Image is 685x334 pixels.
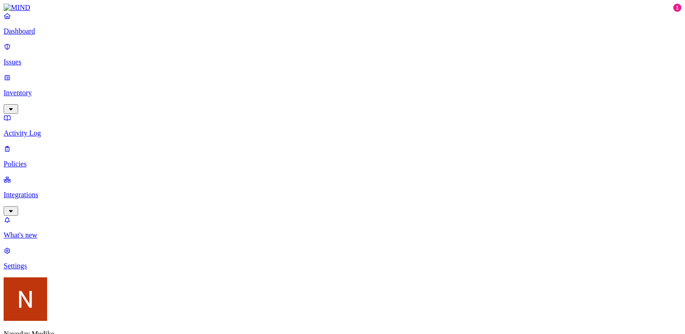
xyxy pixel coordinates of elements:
[4,262,681,270] p: Settings
[4,145,681,168] a: Policies
[4,175,681,214] a: Integrations
[4,4,681,12] a: MIND
[673,4,681,12] div: 1
[4,58,681,66] p: Issues
[4,277,47,321] img: Navoday Mudike
[4,27,681,35] p: Dashboard
[4,216,681,239] a: What's new
[4,160,681,168] p: Policies
[4,191,681,199] p: Integrations
[4,89,681,97] p: Inventory
[4,4,30,12] img: MIND
[4,114,681,137] a: Activity Log
[4,73,681,112] a: Inventory
[4,231,681,239] p: What's new
[4,12,681,35] a: Dashboard
[4,247,681,270] a: Settings
[4,129,681,137] p: Activity Log
[4,43,681,66] a: Issues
